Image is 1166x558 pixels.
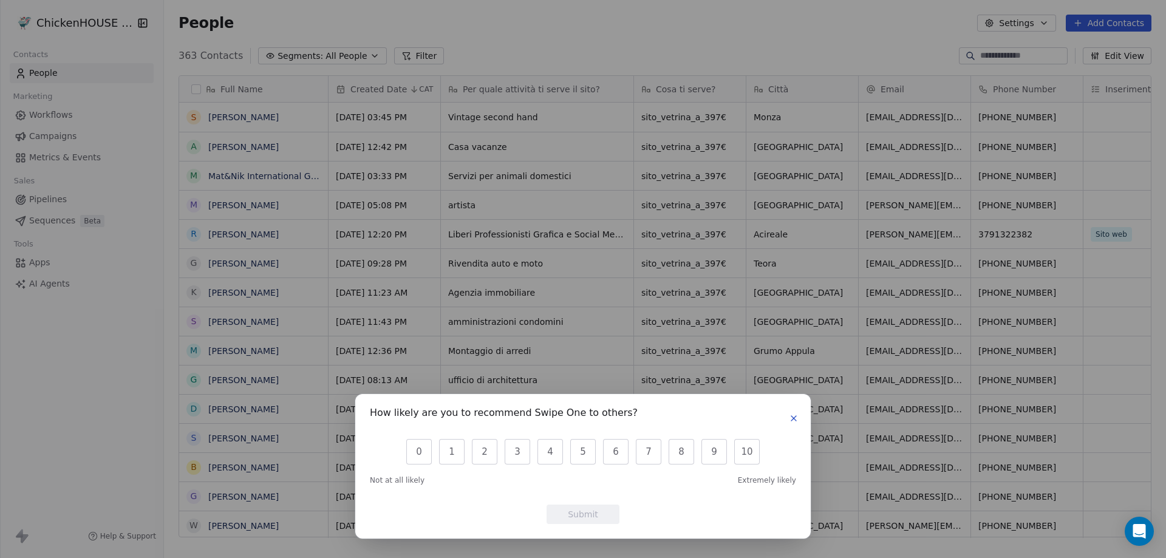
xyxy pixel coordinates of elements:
h1: How likely are you to recommend Swipe One to others? [370,409,638,421]
button: Submit [547,505,619,524]
button: 4 [537,439,563,464]
span: Not at all likely [370,475,424,485]
span: Extremely likely [738,475,796,485]
button: 6 [603,439,629,464]
button: 9 [701,439,727,464]
button: 5 [570,439,596,464]
button: 3 [505,439,530,464]
button: 7 [636,439,661,464]
button: 2 [472,439,497,464]
button: 1 [439,439,465,464]
button: 8 [669,439,694,464]
button: 0 [406,439,432,464]
button: 10 [734,439,760,464]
